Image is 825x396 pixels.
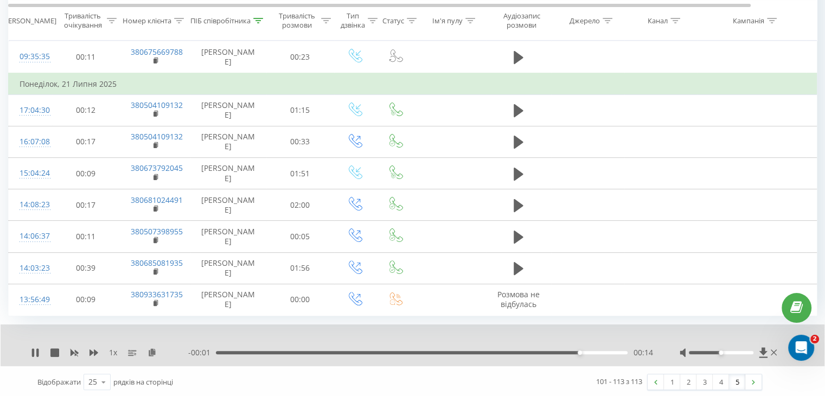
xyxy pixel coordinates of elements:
div: 14:08:23 [20,194,41,215]
td: 00:09 [52,158,120,189]
a: 380504109132 [131,100,183,110]
div: 14:06:37 [20,226,41,247]
a: 380504109132 [131,131,183,142]
td: [PERSON_NAME] [190,189,266,221]
div: Статус [382,16,404,25]
td: 00:17 [52,189,120,221]
td: [PERSON_NAME] [190,158,266,189]
div: Ім'я пулу [432,16,463,25]
span: 2 [810,335,819,343]
td: [PERSON_NAME] [190,284,266,315]
div: Джерело [570,16,600,25]
span: 00:14 [633,347,653,358]
div: Кампанія [733,16,764,25]
a: 5 [729,374,745,389]
td: 00:09 [52,284,120,315]
div: Тривалість очікування [61,11,104,30]
a: 380685081935 [131,258,183,268]
td: 00:11 [52,221,120,252]
td: 00:17 [52,126,120,157]
td: 01:56 [266,252,334,284]
span: - 00:01 [188,347,216,358]
a: 380673792045 [131,163,183,173]
td: [PERSON_NAME] [190,221,266,252]
td: 01:51 [266,158,334,189]
td: 00:39 [52,252,120,284]
div: Тривалість розмови [276,11,318,30]
div: 16:07:08 [20,131,41,152]
a: 380933631735 [131,289,183,299]
a: 2 [680,374,696,389]
a: 1 [664,374,680,389]
div: 25 [88,376,97,387]
a: 3 [696,374,713,389]
td: 00:23 [266,41,334,73]
span: рядків на сторінці [113,377,173,387]
td: 00:00 [266,284,334,315]
div: Аудіозапис розмови [495,11,548,30]
iframe: Intercom live chat [788,335,814,361]
div: Тип дзвінка [341,11,365,30]
a: 380507398955 [131,226,183,237]
td: 00:11 [52,41,120,73]
a: 380681024491 [131,195,183,205]
td: 02:00 [266,189,334,221]
div: 101 - 113 з 113 [596,376,642,387]
td: [PERSON_NAME] [190,41,266,73]
div: 13:56:49 [20,289,41,310]
div: ПІБ співробітника [190,16,251,25]
span: Відображати [37,377,81,387]
td: 01:15 [266,94,334,126]
a: 380675669788 [131,47,183,57]
div: Номер клієнта [123,16,171,25]
td: 00:33 [266,126,334,157]
span: Розмова не відбулась [497,289,540,309]
div: 09:35:35 [20,46,41,67]
div: Accessibility label [719,350,723,355]
div: Accessibility label [578,350,582,355]
td: [PERSON_NAME] [190,126,266,157]
td: [PERSON_NAME] [190,94,266,126]
div: [PERSON_NAME] [2,16,56,25]
div: Канал [648,16,668,25]
div: 14:03:23 [20,258,41,279]
a: 4 [713,374,729,389]
div: 17:04:30 [20,100,41,121]
span: 1 x [109,347,117,358]
td: 00:12 [52,94,120,126]
div: 15:04:24 [20,163,41,184]
td: [PERSON_NAME] [190,252,266,284]
td: 00:05 [266,221,334,252]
